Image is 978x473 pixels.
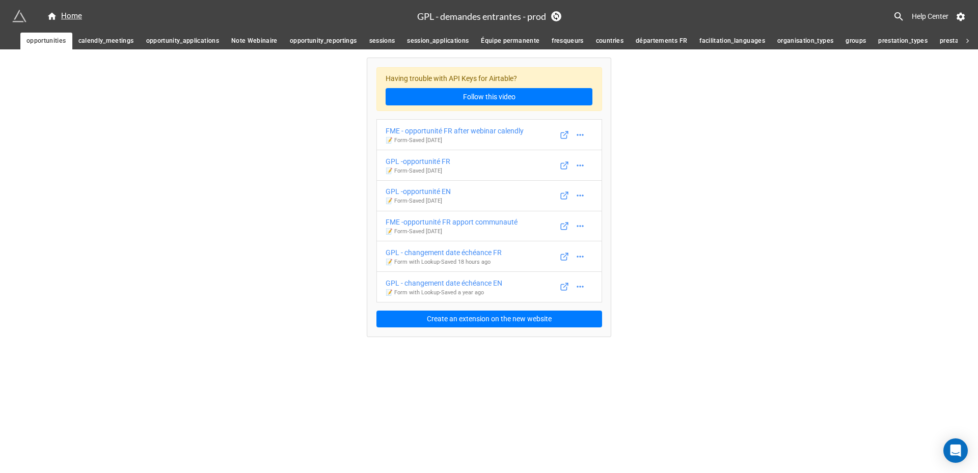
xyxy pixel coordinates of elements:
[386,125,524,136] div: FME - opportunité FR after webinar calendly
[551,11,561,21] a: Sync Base Structure
[78,36,134,46] span: calendly_meetings
[905,7,956,25] a: Help Center
[636,36,687,46] span: départements FR
[386,197,451,205] p: 📝 Form - Saved [DATE]
[146,36,219,46] span: opportunity_applications
[386,247,502,258] div: GPL - changement date échéance FR
[777,36,833,46] span: organisation_types
[552,36,584,46] span: fresqueurs
[376,67,602,112] div: Having trouble with API Keys for Airtable?
[47,10,82,22] div: Home
[376,311,602,328] button: Create an extension on the new website
[376,119,602,150] a: FME - opportunité FR after webinar calendly📝 Form-Saved [DATE]
[386,258,502,266] p: 📝 Form with Lookup - Saved 18 hours ago
[376,241,602,272] a: GPL - changement date échéance FR📝 Form with Lookup-Saved 18 hours ago
[596,36,623,46] span: countries
[846,36,866,46] span: groups
[376,150,602,181] a: GPL -opportunité FR📝 Form-Saved [DATE]
[407,36,469,46] span: session_applications
[26,36,66,46] span: opportunities
[376,211,602,242] a: FME -opportunité FR apport communauté📝 Form-Saved [DATE]
[290,36,357,46] span: opportunity_reportings
[41,10,88,22] a: Home
[386,136,524,145] p: 📝 Form - Saved [DATE]
[386,186,451,197] div: GPL -opportunité EN
[386,228,518,236] p: 📝 Form - Saved [DATE]
[417,12,546,21] h3: GPL - demandes entrantes - prod
[12,9,26,23] img: miniextensions-icon.73ae0678.png
[376,180,602,211] a: GPL -opportunité EN📝 Form-Saved [DATE]
[943,438,968,463] div: Open Intercom Messenger
[878,36,928,46] span: prestation_types
[481,36,539,46] span: Équipe permanente
[386,289,502,297] p: 📝 Form with Lookup - Saved a year ago
[376,271,602,302] a: GPL - changement date échéance EN📝 Form with Lookup-Saved a year ago
[386,277,502,289] div: GPL - changement date échéance EN
[699,36,765,46] span: facilitation_languages
[386,88,592,105] a: Follow this video
[386,167,450,175] p: 📝 Form - Saved [DATE]
[231,36,278,46] span: Note Webinaire
[386,216,518,228] div: FME -opportunité FR apport communauté
[386,156,450,167] div: GPL -opportunité FR
[369,36,395,46] span: sessions
[20,33,958,49] div: scrollable auto tabs example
